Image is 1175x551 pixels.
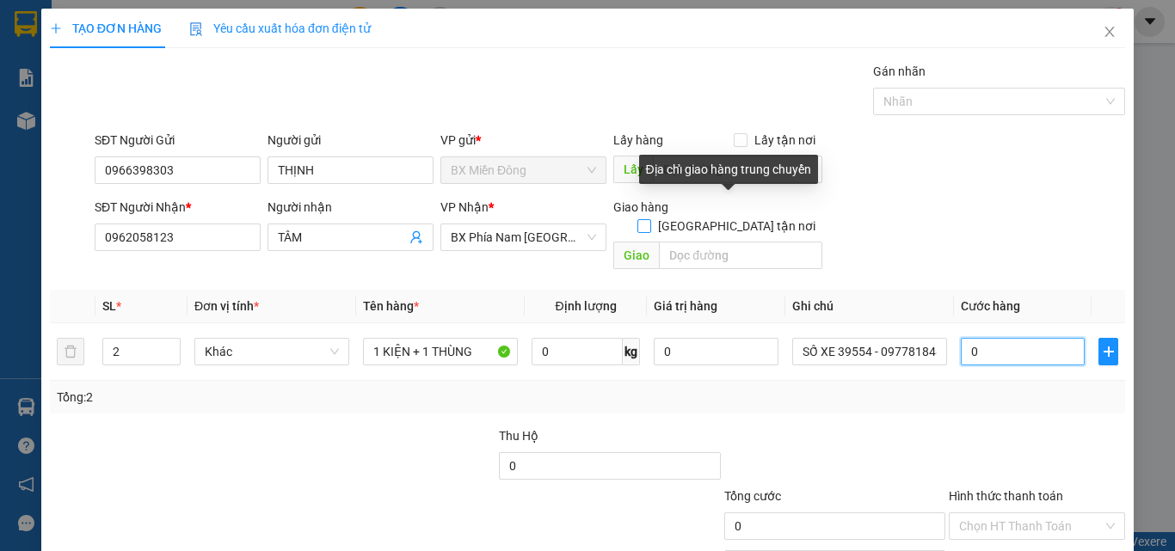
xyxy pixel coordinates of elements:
[57,388,455,407] div: Tổng: 2
[205,339,339,364] span: Khác
[613,156,653,183] span: Lấy
[57,338,84,365] button: delete
[613,242,659,269] span: Giao
[724,489,781,503] span: Tổng cước
[119,95,131,107] span: environment
[451,157,596,183] span: BX Miền Đông
[440,131,606,150] div: VP gửi
[949,489,1063,503] label: Hình thức thanh toán
[268,131,434,150] div: Người gửi
[95,131,261,150] div: SĐT Người Gửi
[654,299,717,313] span: Giá trị hàng
[9,95,90,127] b: 339 Đinh Bộ Lĩnh, P26
[440,200,489,214] span: VP Nhận
[499,429,538,443] span: Thu Hộ
[189,22,203,36] img: icon
[623,338,640,365] span: kg
[50,21,162,35] span: TẠO ĐƠN HÀNG
[9,9,249,41] li: Cúc Tùng
[613,200,668,214] span: Giao hàng
[119,95,212,127] b: QL1A, TT Ninh Hoà
[1099,345,1117,358] span: plus
[409,230,423,244] span: user-add
[189,21,371,35] span: Yêu cầu xuất hóa đơn điện tử
[785,290,954,323] th: Ghi chú
[659,242,822,269] input: Dọc đường
[119,73,229,92] li: VP BX Ninh Hoà
[451,224,596,250] span: BX Phía Nam Nha Trang
[9,73,119,92] li: VP BX Miền Đông
[102,299,116,313] span: SL
[363,299,419,313] span: Tên hàng
[961,299,1020,313] span: Cước hàng
[639,155,818,184] div: Địa chỉ giao hàng trung chuyển
[651,217,822,236] span: [GEOGRAPHIC_DATA] tận nơi
[95,198,261,217] div: SĐT Người Nhận
[1103,25,1117,39] span: close
[50,22,62,34] span: plus
[363,338,518,365] input: VD: Bàn, Ghế
[268,198,434,217] div: Người nhận
[1098,338,1118,365] button: plus
[194,299,259,313] span: Đơn vị tính
[9,95,21,107] span: environment
[613,133,663,147] span: Lấy hàng
[1086,9,1134,57] button: Close
[654,338,778,365] input: 0
[747,131,822,150] span: Lấy tận nơi
[792,338,947,365] input: Ghi Chú
[873,64,926,78] label: Gán nhãn
[555,299,616,313] span: Định lượng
